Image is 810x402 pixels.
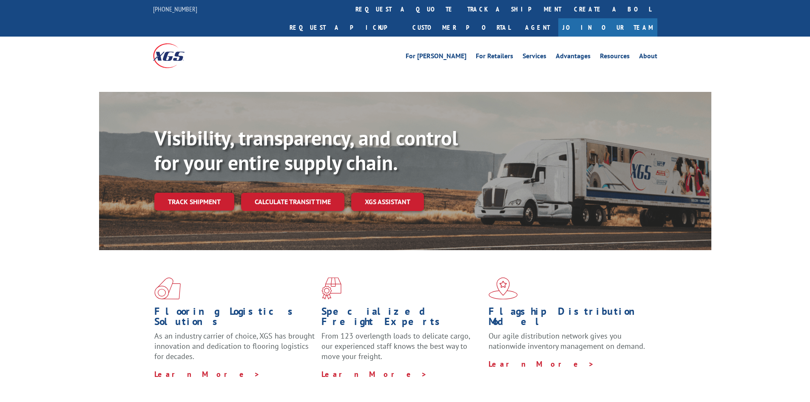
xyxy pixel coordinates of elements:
span: Our agile distribution network gives you nationwide inventory management on demand. [489,331,645,351]
a: Advantages [556,53,591,62]
a: Learn More > [154,369,260,379]
h1: Specialized Freight Experts [321,306,482,331]
a: Services [523,53,546,62]
img: xgs-icon-focused-on-flooring-red [321,277,341,299]
a: Calculate transit time [241,193,344,211]
a: Learn More > [489,359,594,369]
a: Agent [517,18,558,37]
a: Join Our Team [558,18,657,37]
a: [PHONE_NUMBER] [153,5,197,13]
a: Learn More > [321,369,427,379]
h1: Flooring Logistics Solutions [154,306,315,331]
span: As an industry carrier of choice, XGS has brought innovation and dedication to flooring logistics... [154,331,315,361]
img: xgs-icon-total-supply-chain-intelligence-red [154,277,181,299]
p: From 123 overlength loads to delicate cargo, our experienced staff knows the best way to move you... [321,331,482,369]
a: For [PERSON_NAME] [406,53,466,62]
a: Track shipment [154,193,234,211]
a: Resources [600,53,630,62]
img: xgs-icon-flagship-distribution-model-red [489,277,518,299]
b: Visibility, transparency, and control for your entire supply chain. [154,125,458,176]
a: Request a pickup [283,18,406,37]
a: About [639,53,657,62]
a: Customer Portal [406,18,517,37]
a: XGS ASSISTANT [351,193,424,211]
a: For Retailers [476,53,513,62]
h1: Flagship Distribution Model [489,306,649,331]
